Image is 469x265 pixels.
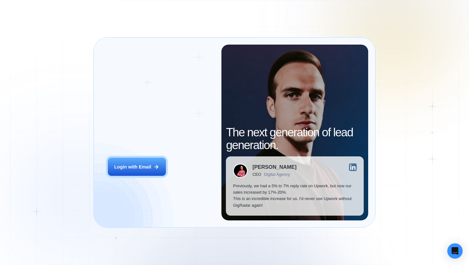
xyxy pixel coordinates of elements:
h2: The next generation of lead generation. [226,126,363,152]
div: Login with Email [114,164,151,170]
p: Previously, we had a 5% to 7% reply rate on Upwork, but now our sales increased by 17%-20%. This ... [233,183,356,209]
div: [PERSON_NAME] [252,165,296,170]
div: Open Intercom Messenger [447,243,463,259]
div: Digital Agency [264,172,290,177]
button: Login with Email [108,158,166,176]
div: CEO [252,172,261,177]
